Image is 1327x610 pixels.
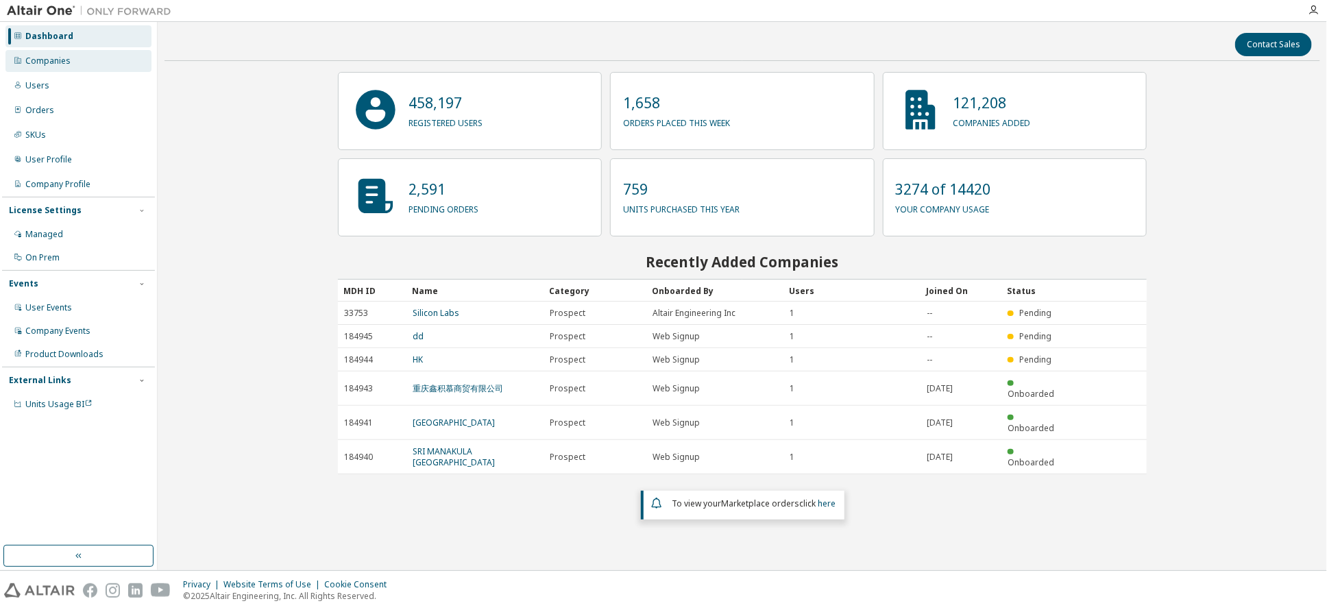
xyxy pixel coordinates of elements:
div: Category [549,280,641,302]
span: Pending [1019,330,1051,342]
span: -- [927,308,932,319]
div: User Events [25,302,72,313]
div: Companies [25,56,71,66]
div: Events [9,278,38,289]
p: © 2025 Altair Engineering, Inc. All Rights Reserved. [183,590,395,602]
span: Prospect [550,331,585,342]
div: On Prem [25,252,60,263]
span: 1 [790,308,794,319]
div: Managed [25,229,63,240]
img: linkedin.svg [128,583,143,598]
em: Marketplace orders [722,498,800,509]
span: 184943 [344,383,373,394]
div: Cookie Consent [324,579,395,590]
div: User Profile [25,154,72,165]
p: units purchased this year [623,199,740,215]
span: [DATE] [927,383,953,394]
span: 184941 [344,417,373,428]
div: Website Terms of Use [223,579,324,590]
div: License Settings [9,205,82,216]
span: Prospect [550,452,585,463]
img: facebook.svg [83,583,97,598]
span: Web Signup [653,417,700,428]
a: dd [413,330,424,342]
span: Pending [1019,307,1051,319]
span: Web Signup [653,383,700,394]
span: 1 [790,383,794,394]
a: [GEOGRAPHIC_DATA] [413,417,495,428]
span: 184945 [344,331,373,342]
button: Contact Sales [1235,33,1312,56]
img: instagram.svg [106,583,120,598]
span: 1 [790,417,794,428]
span: To view your click [672,498,836,509]
span: Prospect [550,308,585,319]
span: 184944 [344,354,373,365]
span: Units Usage BI [25,398,93,410]
a: 重庆鑫积慕商贸有限公司 [413,382,503,394]
span: Web Signup [653,354,700,365]
a: here [818,498,836,509]
span: -- [927,354,932,365]
div: Orders [25,105,54,116]
span: Prospect [550,383,585,394]
span: -- [927,331,932,342]
div: Company Profile [25,179,90,190]
span: 1 [790,452,794,463]
div: Product Downloads [25,349,104,360]
div: Status [1007,280,1064,302]
span: Prospect [550,417,585,428]
span: 1 [790,331,794,342]
span: [DATE] [927,452,953,463]
span: 1 [790,354,794,365]
span: [DATE] [927,417,953,428]
p: orders placed this week [623,113,730,129]
div: External Links [9,375,71,386]
p: your company usage [896,199,991,215]
span: Web Signup [653,331,700,342]
div: SKUs [25,130,46,141]
a: HK [413,354,423,365]
p: 1,658 [623,93,730,113]
p: pending orders [409,199,478,215]
div: Dashboard [25,31,73,42]
span: Pending [1019,354,1051,365]
p: companies added [953,113,1031,129]
p: 3274 of 14420 [896,179,991,199]
a: SRI MANAKULA [GEOGRAPHIC_DATA] [413,446,495,468]
div: MDH ID [343,280,401,302]
span: 184940 [344,452,373,463]
span: Altair Engineering Inc [653,308,735,319]
span: Web Signup [653,452,700,463]
div: Onboarded By [652,280,778,302]
span: Onboarded [1008,422,1054,434]
span: Onboarded [1008,388,1054,400]
img: youtube.svg [151,583,171,598]
p: registered users [409,113,483,129]
div: Company Events [25,326,90,337]
div: Users [789,280,915,302]
div: Users [25,80,49,91]
p: 759 [623,179,740,199]
div: Privacy [183,579,223,590]
div: Joined On [926,280,997,302]
span: Onboarded [1008,456,1054,468]
img: altair_logo.svg [4,583,75,598]
img: Altair One [7,4,178,18]
h2: Recently Added Companies [338,253,1147,271]
p: 458,197 [409,93,483,113]
span: 33753 [344,308,368,319]
span: Prospect [550,354,585,365]
p: 2,591 [409,179,478,199]
div: Name [412,280,538,302]
a: Silicon Labs [413,307,459,319]
p: 121,208 [953,93,1031,113]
